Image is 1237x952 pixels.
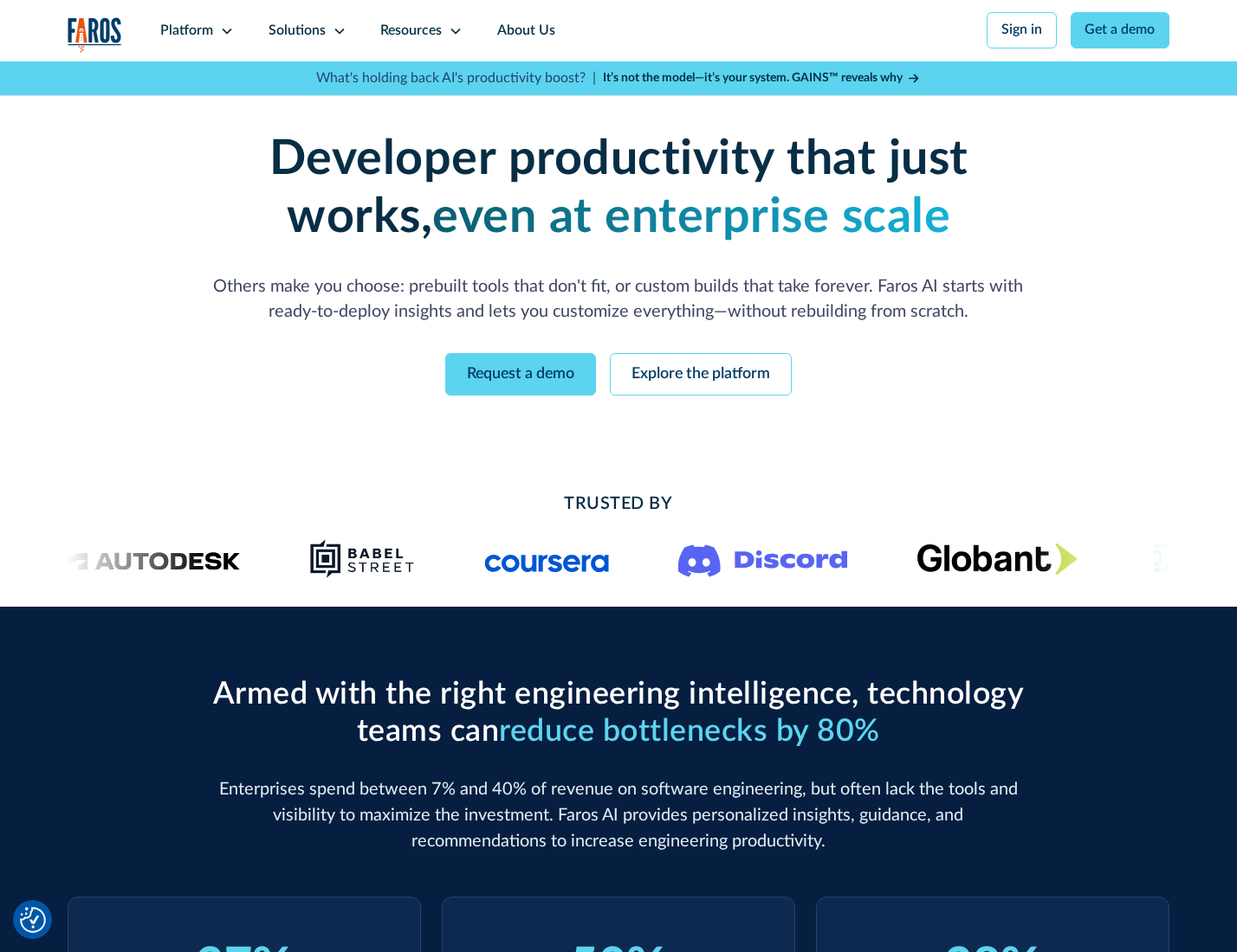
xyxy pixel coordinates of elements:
img: Logo of the communication platform Discord. [677,541,847,577]
a: Request a demo [445,353,596,396]
img: Revisit consent button [20,907,46,933]
a: Get a demo [1071,12,1170,48]
div: Solutions [269,21,326,42]
p: What's holding back AI's productivity boost? | [316,68,596,89]
h2: Armed with the right engineering intelligence, technology teams can [205,676,1032,750]
strong: even at enterprise scale [432,193,950,241]
p: Enterprises spend between 7% and 40% of revenue on software engineering, but often lack the tools... [205,777,1032,854]
img: Globant's logo [916,543,1077,575]
strong: Developer productivity that just works, [269,135,968,241]
button: Cookie Settings [20,907,46,933]
a: Sign in [987,12,1057,48]
p: Others make you choose: prebuilt tools that don't fit, or custom builds that take forever. Faros ... [205,274,1032,326]
a: home [68,17,123,53]
span: reduce bottlenecks by 80% [499,716,880,747]
div: Resources [380,21,442,42]
div: Platform [160,21,213,42]
img: Logo of the design software company Autodesk. [62,547,241,570]
a: Explore the platform [610,353,792,396]
strong: It’s not the model—it’s your system. GAINS™ reveals why [603,72,903,84]
h2: Trusted By [205,492,1032,518]
img: Logo of the online learning platform Coursera. [484,545,609,573]
img: Babel Street logo png [309,538,415,580]
img: Logo of the analytics and reporting company Faros. [68,17,123,53]
a: It’s not the model—it’s your system. GAINS™ reveals why [603,69,922,87]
